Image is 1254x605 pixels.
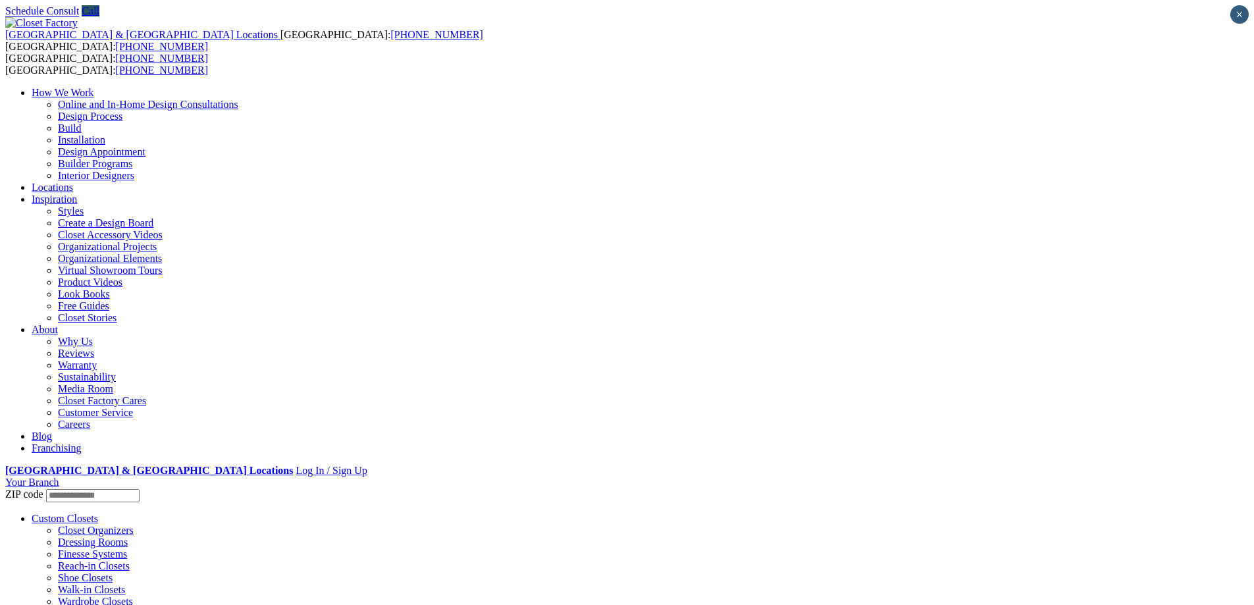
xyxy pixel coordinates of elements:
[32,194,77,205] a: Inspiration
[32,442,82,454] a: Franchising
[5,488,43,500] span: ZIP code
[58,395,146,406] a: Closet Factory Cares
[1230,5,1249,24] button: Close
[58,584,125,595] a: Walk-in Closets
[46,489,140,502] input: Enter your Zip code
[58,276,122,288] a: Product Videos
[58,265,163,276] a: Virtual Showroom Tours
[58,525,134,536] a: Closet Organizers
[58,146,145,157] a: Design Appointment
[5,17,78,29] img: Closet Factory
[58,229,163,240] a: Closet Accessory Videos
[32,87,94,98] a: How We Work
[5,29,483,52] span: [GEOGRAPHIC_DATA]: [GEOGRAPHIC_DATA]:
[32,513,98,524] a: Custom Closets
[32,182,73,193] a: Locations
[116,65,208,76] a: [PHONE_NUMBER]
[32,431,52,442] a: Blog
[58,99,238,110] a: Online and In-Home Design Consultations
[58,560,130,571] a: Reach-in Closets
[58,383,113,394] a: Media Room
[58,348,94,359] a: Reviews
[58,288,110,300] a: Look Books
[58,241,157,252] a: Organizational Projects
[58,336,93,347] a: Why Us
[5,477,59,488] a: Your Branch
[390,29,483,40] a: [PHONE_NUMBER]
[58,371,116,382] a: Sustainability
[58,217,153,228] a: Create a Design Board
[58,158,132,169] a: Builder Programs
[116,53,208,64] a: [PHONE_NUMBER]
[58,548,127,560] a: Finesse Systems
[5,5,79,16] a: Schedule Consult
[32,324,58,335] a: About
[58,572,113,583] a: Shoe Closets
[296,465,367,476] a: Log In / Sign Up
[5,53,208,76] span: [GEOGRAPHIC_DATA]: [GEOGRAPHIC_DATA]:
[58,407,133,418] a: Customer Service
[58,312,117,323] a: Closet Stories
[58,359,97,371] a: Warranty
[58,537,128,548] a: Dressing Rooms
[58,111,122,122] a: Design Process
[58,205,84,217] a: Styles
[5,29,278,40] span: [GEOGRAPHIC_DATA] & [GEOGRAPHIC_DATA] Locations
[58,134,105,145] a: Installation
[58,253,162,264] a: Organizational Elements
[5,465,293,476] a: [GEOGRAPHIC_DATA] & [GEOGRAPHIC_DATA] Locations
[116,41,208,52] a: [PHONE_NUMBER]
[82,5,99,16] a: Call
[5,29,280,40] a: [GEOGRAPHIC_DATA] & [GEOGRAPHIC_DATA] Locations
[58,419,90,430] a: Careers
[58,170,134,181] a: Interior Designers
[58,122,82,134] a: Build
[58,300,109,311] a: Free Guides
